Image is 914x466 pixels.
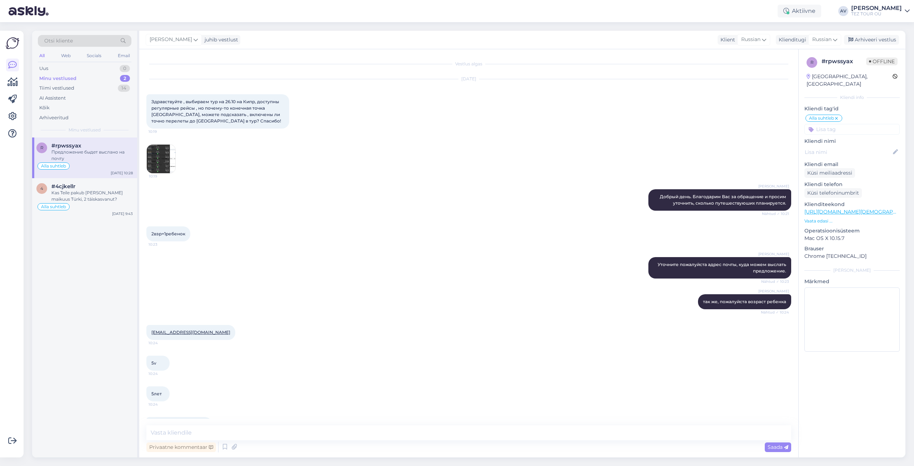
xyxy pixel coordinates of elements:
div: Email [116,51,131,60]
div: Kõik [39,104,50,111]
p: Chrome [TECHNICAL_ID] [804,252,900,260]
span: [PERSON_NAME] [150,36,192,44]
span: r [40,145,44,150]
span: Russian [741,36,760,44]
div: 0 [120,65,130,72]
span: Saada [768,444,788,450]
span: Otsi kliente [44,37,73,45]
p: Mac OS X 10.15.7 [804,235,900,242]
span: 10:23 [149,242,175,247]
span: r [810,60,814,65]
span: Minu vestlused [69,127,101,133]
span: 5лет [151,391,162,396]
span: Nähtud ✓ 10:24 [761,310,789,315]
span: 2взр+1ребенок [151,231,185,236]
p: Kliendi email [804,161,900,168]
span: #4cjkellr [51,183,75,190]
span: Alla suhtleb [41,164,66,168]
div: juhib vestlust [202,36,238,44]
div: Vestlus algas [146,61,791,67]
span: 10:24 [149,371,175,376]
span: Offline [866,57,898,65]
span: #rpwssyax [51,142,81,149]
span: 10:24 [149,402,175,407]
span: 5v [151,360,156,366]
div: 2 [120,75,130,82]
input: Lisa nimi [805,148,892,156]
div: Tiimi vestlused [39,85,74,92]
p: Kliendi nimi [804,137,900,145]
span: Здравствуйте , выбираем тур на 26.10 на Кипр, доступны регулярные рейсы , но почему-то конечная т... [151,99,281,124]
div: [PERSON_NAME] [851,5,902,11]
p: Kliendi tag'id [804,105,900,112]
span: Nähtud ✓ 10:23 [761,279,789,284]
div: Privaatne kommentaar [146,442,216,452]
div: AI Assistent [39,95,66,102]
span: 10:24 [149,340,175,346]
div: Küsi telefoninumbrit [804,188,862,198]
div: All [38,51,46,60]
p: Brauser [804,245,900,252]
span: 10:19 [149,174,176,179]
div: Kas Teile pakub [PERSON_NAME] maikuus Türki, 2 täiskasvanut? [51,190,133,202]
span: так же, пожалуйста возраст ребенка [703,299,786,304]
span: [PERSON_NAME] [758,251,789,257]
p: Kliendi telefon [804,181,900,188]
div: [PERSON_NAME] [804,267,900,274]
div: AV [838,6,848,16]
div: Arhiveeritud [39,114,69,121]
span: [PERSON_NAME] [758,289,789,294]
p: Klienditeekond [804,201,900,208]
div: [DATE] 9:43 [112,211,133,216]
span: [PERSON_NAME] [758,184,789,189]
img: Askly Logo [6,36,19,50]
div: TEZ TOUR OÜ [851,11,902,17]
span: Добрый день. Благодарим Вас за обращение и просим уточнить, сколько путешествуюших планируется. [660,194,787,206]
div: Klient [718,36,735,44]
input: Lisa tag [804,124,900,135]
div: Klienditugi [776,36,806,44]
span: 10:19 [149,129,175,134]
div: Web [60,51,72,60]
div: Socials [85,51,103,60]
div: [DATE] [146,76,791,82]
div: Minu vestlused [39,75,76,82]
div: [DATE] 10:28 [111,170,133,176]
a: [EMAIL_ADDRESS][DOMAIN_NAME] [151,330,230,335]
div: Aktiivne [778,5,821,17]
span: Alla suhtleb [41,205,66,209]
div: # rpwssyax [822,57,866,66]
div: Kliendi info [804,94,900,101]
span: Russian [812,36,832,44]
img: Attachment [147,145,175,173]
span: 4 [40,186,43,191]
div: 14 [118,85,130,92]
p: Operatsioonisüsteem [804,227,900,235]
div: Küsi meiliaadressi [804,168,855,178]
span: Alla suhtleb [809,116,834,120]
span: Уточните пожалуйста адрес почты, куда можем выслать предложение. [658,262,787,274]
p: Vaata edasi ... [804,218,900,224]
div: Arhiveeri vestlus [844,35,899,45]
p: Märkmed [804,278,900,285]
div: Uus [39,65,48,72]
div: Предложение быдет выслано на почту [51,149,133,162]
a: [PERSON_NAME]TEZ TOUR OÜ [851,5,910,17]
div: [GEOGRAPHIC_DATA], [GEOGRAPHIC_DATA] [807,73,893,88]
span: Nähtud ✓ 10:21 [762,211,789,216]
